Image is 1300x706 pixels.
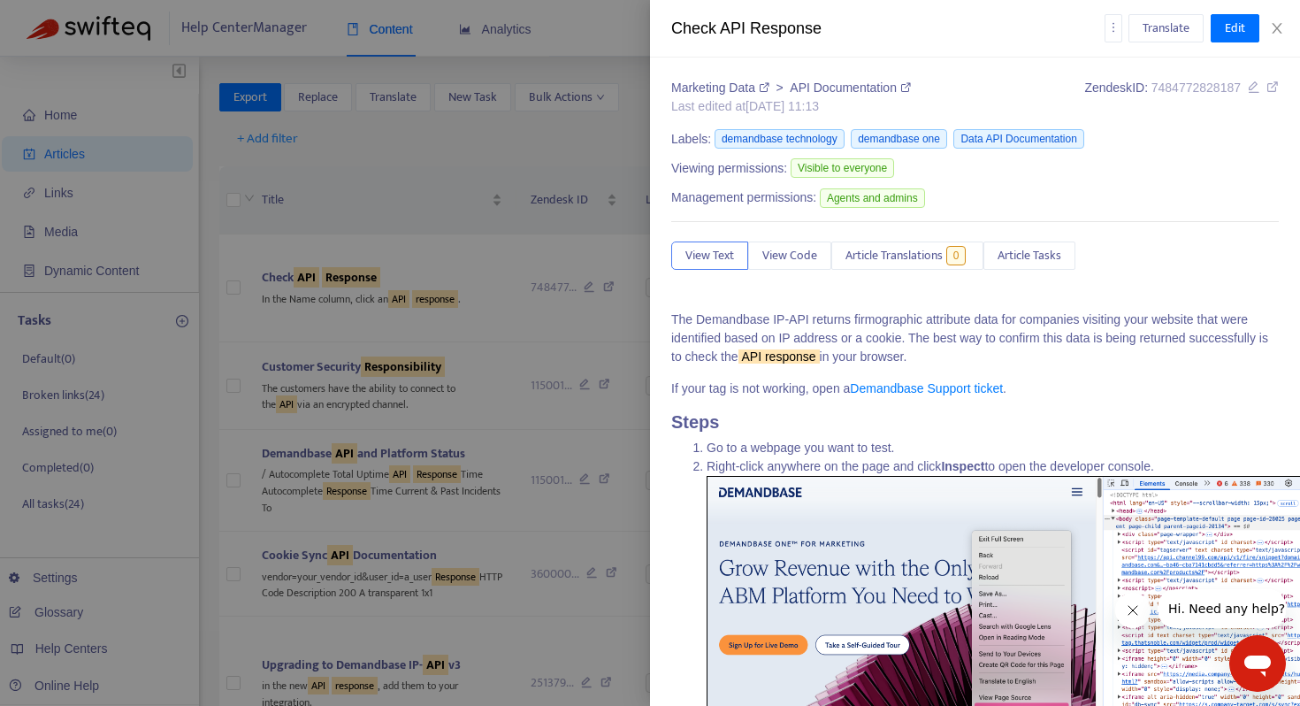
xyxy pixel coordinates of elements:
div: Last edited at [DATE] 11:13 [671,97,911,116]
button: Edit [1211,14,1259,42]
span: View Text [685,246,734,265]
sqkw: API response [738,349,820,364]
span: Agents and admins [820,188,925,208]
iframe: Message from company [1158,589,1286,628]
span: demandbase technology [715,129,845,149]
span: Article Translations [845,246,943,265]
button: View Text [671,242,748,270]
p: The Demandbase IP-API returns firmographic attribute data for companies visiting your website tha... [671,311,1279,366]
p: If your tag is not working, open a . [671,380,1279,398]
span: close [1270,21,1284,35]
span: 0 [946,246,967,265]
button: more [1105,14,1122,42]
span: Labels: [671,130,711,149]
span: 7484772828187 [1151,81,1241,95]
span: Management permissions: [671,188,816,207]
div: Zendesk ID: [1084,79,1279,116]
span: Translate [1143,19,1189,38]
span: Edit [1225,19,1245,38]
button: Article Tasks [983,242,1075,270]
a: Demandbase Support ticket [850,381,1003,395]
iframe: Close message [1115,593,1151,628]
span: Data API Documentation [953,129,1083,149]
span: View Code [762,246,817,265]
span: demandbase one [851,129,947,149]
div: Check API Response [671,17,1105,41]
iframe: Button to launch messaging window [1229,635,1286,692]
li: page you want to test. [707,439,1279,457]
button: Article Translations0 [831,242,983,270]
div: > [671,79,911,97]
strong: Inspect [941,459,984,473]
button: Translate [1128,14,1204,42]
span: Visible to everyone [791,158,894,178]
strong: Steps [671,412,719,432]
a: API Documentation [790,81,911,95]
span: Go to a web [707,441,774,455]
span: more [1107,21,1120,34]
span: Article Tasks [998,246,1061,265]
a: Marketing Data [671,81,773,95]
span: Viewing permissions: [671,159,787,178]
button: Close [1265,20,1289,37]
button: View Code [748,242,831,270]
